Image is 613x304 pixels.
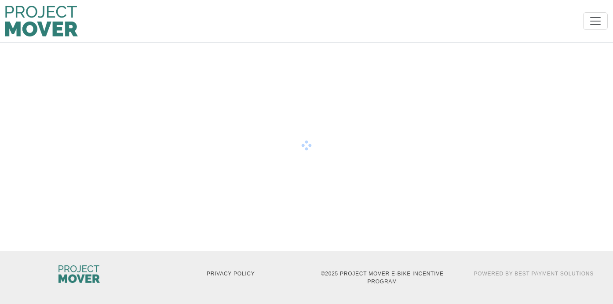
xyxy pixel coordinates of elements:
img: Columbus City Council [58,265,100,283]
button: Toggle navigation [583,12,608,30]
img: Program logo [5,6,78,36]
a: Powered By Best Payment Solutions [474,271,594,277]
p: © 2025 Project MOVER E-Bike Incentive Program [312,270,453,286]
a: Privacy Policy [207,271,255,277]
